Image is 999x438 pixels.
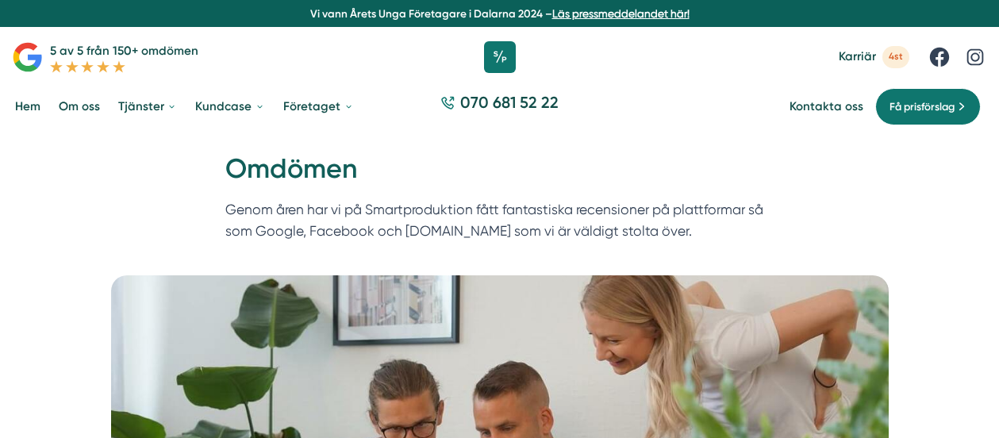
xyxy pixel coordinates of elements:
[460,92,559,114] span: 070 681 52 22
[6,6,993,21] p: Vi vann Årets Unga Företagare i Dalarna 2024 –
[839,46,909,67] a: Karriär 4st
[790,99,863,114] a: Kontakta oss
[225,199,774,249] p: Genom åren har vi på Smartproduktion fått fantastiska recensioner på plattformar så som Google, F...
[882,46,909,67] span: 4st
[12,87,44,127] a: Hem
[56,87,103,127] a: Om oss
[839,49,876,64] span: Karriär
[115,87,180,127] a: Tjänster
[192,87,267,127] a: Kundcase
[280,87,356,127] a: Företaget
[434,92,565,122] a: 070 681 52 22
[875,88,981,125] a: Få prisförslag
[50,41,198,60] p: 5 av 5 från 150+ omdömen
[552,7,690,20] a: Läs pressmeddelandet här!
[225,151,774,199] h1: Omdömen
[889,98,955,115] span: Få prisförslag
